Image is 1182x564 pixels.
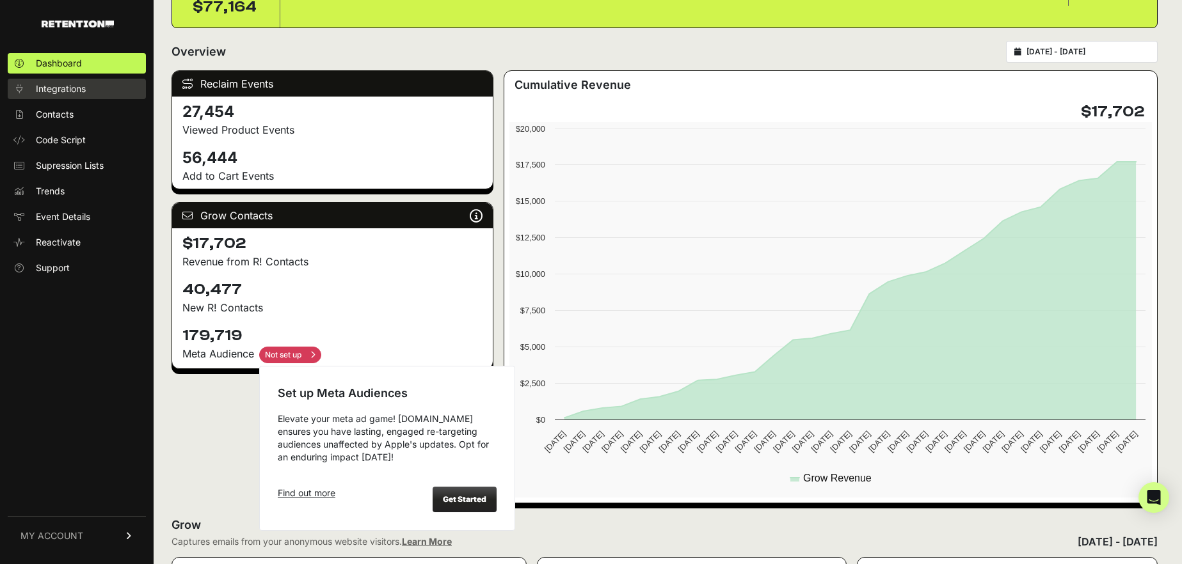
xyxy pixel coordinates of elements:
[182,325,483,346] h4: 179,719
[8,232,146,253] a: Reactivate
[962,429,987,454] text: [DATE]
[8,53,146,74] a: Dashboard
[810,429,835,454] text: [DATE]
[886,429,911,454] text: [DATE]
[172,43,226,61] h2: Overview
[1019,429,1044,454] text: [DATE]
[803,473,872,483] text: Grow Revenue
[1078,534,1158,549] div: [DATE] - [DATE]
[516,124,545,134] text: $20,000
[36,159,104,172] span: Supression Lists
[867,429,891,454] text: [DATE]
[8,516,146,555] a: MY ACCOUNT
[520,342,545,352] text: $5,000
[36,210,90,223] span: Event Details
[172,535,452,548] div: Captures emails from your anonymous website visitors.
[182,148,483,168] h4: 56,444
[1038,429,1063,454] text: [DATE]
[580,429,605,454] text: [DATE]
[42,20,114,27] img: Retention.com
[1095,429,1120,454] text: [DATE]
[278,412,497,464] div: Elevate your meta ad game! [DOMAIN_NAME] ensures you have lasting, engaged re-targeting audiences...
[36,57,82,70] span: Dashboard
[8,207,146,227] a: Event Details
[172,516,1158,534] h2: Grow
[1138,482,1169,513] div: Open Intercom Messenger
[182,102,483,122] h4: 27,454
[182,233,483,254] h4: $17,702
[182,279,483,300] h4: 40,477
[1114,429,1139,454] text: [DATE]
[923,429,948,454] text: [DATE]
[516,196,545,206] text: $15,000
[520,379,545,388] text: $2,500
[8,181,146,201] a: Trends
[515,76,631,94] h3: Cumulative Revenue
[981,429,1006,454] text: [DATE]
[182,122,483,137] p: Viewed Product Events
[1081,102,1144,122] h4: $17,702
[36,185,65,198] span: Trends
[8,155,146,176] a: Supression Lists
[172,71,493,97] div: Reclaim Events
[520,306,545,315] text: $7,500
[182,300,483,315] p: New R! Contacts
[182,254,483,269] p: Revenue from R! Contacts
[278,487,335,499] a: Find out more
[516,233,545,242] text: $12,500
[36,134,86,146] span: Code Script
[619,429,644,454] text: [DATE]
[714,429,739,454] text: [DATE]
[828,429,853,454] text: [DATE]
[8,130,146,150] a: Code Script
[600,429,625,454] text: [DATE]
[182,168,483,184] p: Add to Cart Events
[657,429,682,454] text: [DATE]
[516,269,545,279] text: $10,000
[443,494,486,504] strong: Get Started
[562,429,587,454] text: [DATE]
[20,529,83,542] span: MY ACCOUNT
[8,258,146,278] a: Support
[536,415,545,425] text: $0
[638,429,663,454] text: [DATE]
[36,82,86,95] span: Integrations
[8,79,146,99] a: Integrations
[36,262,70,274] span: Support
[847,429,872,454] text: [DATE]
[543,429,568,454] text: [DATE]
[695,429,720,454] text: [DATE]
[278,384,497,402] div: Set up Meta Audiences
[1000,429,1025,454] text: [DATE]
[771,429,796,454] text: [DATE]
[733,429,758,454] text: [DATE]
[36,108,74,121] span: Contacts
[790,429,815,454] text: [DATE]
[402,536,452,547] a: Learn More
[172,203,493,228] div: Grow Contacts
[752,429,777,454] text: [DATE]
[36,236,81,249] span: Reactivate
[676,429,701,454] text: [DATE]
[904,429,929,454] text: [DATE]
[8,104,146,125] a: Contacts
[182,346,483,363] div: Meta Audience
[516,160,545,169] text: $17,500
[1057,429,1082,454] text: [DATE]
[943,429,968,454] text: [DATE]
[1076,429,1101,454] text: [DATE]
